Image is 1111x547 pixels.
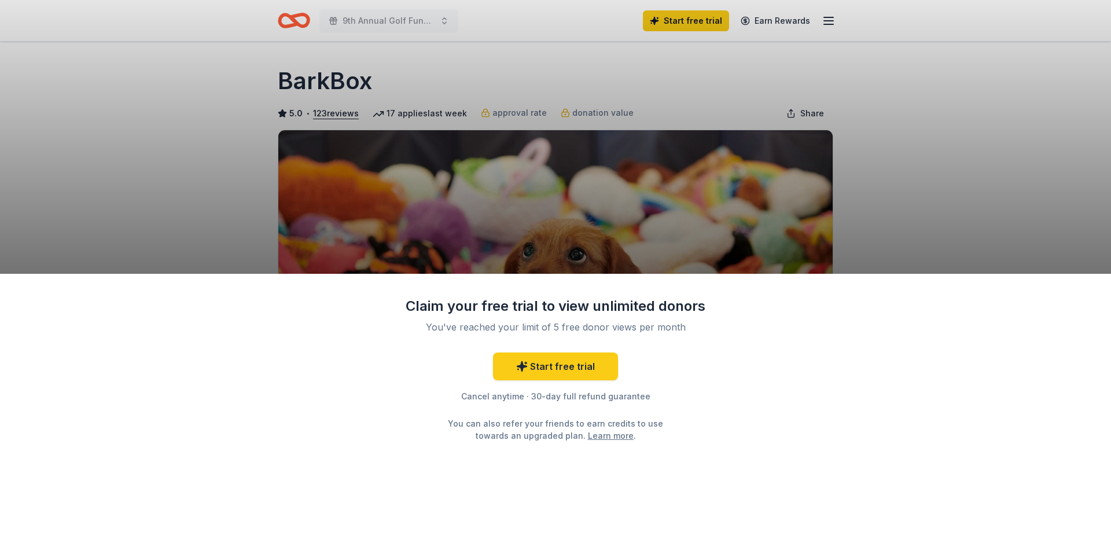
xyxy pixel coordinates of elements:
[588,429,634,442] a: Learn more
[419,320,692,334] div: You've reached your limit of 5 free donor views per month
[493,353,618,380] a: Start free trial
[437,417,674,442] div: You can also refer your friends to earn credits to use towards an upgraded plan. .
[405,297,706,315] div: Claim your free trial to view unlimited donors
[405,390,706,403] div: Cancel anytime · 30-day full refund guarantee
